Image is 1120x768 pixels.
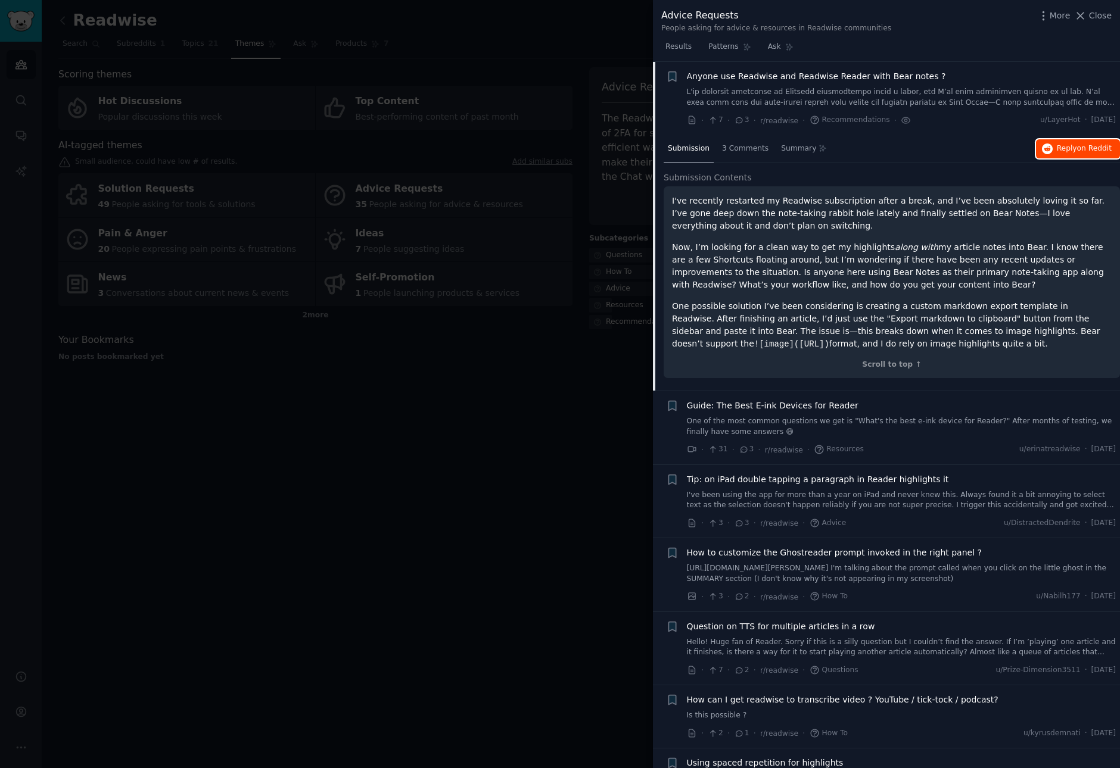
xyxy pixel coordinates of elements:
span: 2 [708,728,723,739]
span: · [802,517,805,529]
span: · [701,591,704,603]
div: People asking for advice & resources in Readwise communities [661,23,891,34]
span: [DATE] [1091,665,1116,676]
span: · [894,114,897,127]
span: 1 [734,728,749,739]
span: · [1085,518,1087,529]
span: u/kyrusdemnati [1023,728,1081,739]
span: · [727,591,730,603]
span: Recommendations [810,115,890,126]
div: Advice Requests [661,8,891,23]
span: How To [810,591,848,602]
span: 3 [734,115,749,126]
span: r/readwise [760,666,798,675]
span: · [802,114,805,127]
span: [DATE] [1091,115,1116,126]
span: 3 [739,444,754,455]
span: · [727,114,730,127]
a: [URL][DOMAIN_NAME][PERSON_NAME] I'm talking about the prompt called when you click on the little ... [687,563,1116,584]
span: · [802,664,805,676]
a: I've been using the app for more than a year on iPad and never knew this. Always found it a bit a... [687,490,1116,511]
span: How To [810,728,848,739]
span: r/readwise [765,446,803,454]
a: Patterns [704,38,755,62]
div: Scroll to top ↑ [672,360,1112,370]
span: u/Nabilh177 [1036,591,1080,602]
span: 2 [734,665,749,676]
p: I've recently restarted my Readwise subscription after a break, and I’ve been absolutely loving i... [672,195,1112,232]
span: · [732,444,735,456]
span: Submission [668,143,710,154]
span: · [807,444,810,456]
button: More [1037,10,1071,22]
a: Results [661,38,696,62]
a: Anyone use Readwise and Readwise Reader with Bear notes ? [687,70,946,83]
span: · [701,727,704,739]
span: · [701,664,704,676]
span: [DATE] [1091,591,1116,602]
span: 7 [708,115,723,126]
span: · [802,727,805,739]
span: r/readwise [760,593,798,601]
span: r/readwise [760,729,798,738]
a: L'ip dolorsit ametconse ad Elitsedd eiusmodtempo incid u labor, etd M’al enim adminimven quisno e... [687,87,1116,108]
span: u/erinatreadwise [1019,444,1081,455]
span: 3 [708,518,723,529]
a: How to customize the Ghostreader prompt invoked in the right panel ? [687,547,982,559]
a: Hello! Huge fan of Reader. Sorry if this is a silly question but I couldn’t find the answer. If I... [687,637,1116,658]
span: Results [665,42,692,52]
span: [DATE] [1091,518,1116,529]
span: · [754,664,756,676]
span: u/LayerHot [1040,115,1081,126]
span: r/readwise [760,519,798,527]
p: Now, I’m looking for a clean way to get my highlights my article notes into Bear. I know there ar... [672,241,1112,291]
a: Tip: on iPad double tapping a paragraph in Reader highlights it [687,473,949,486]
span: Resources [814,444,864,455]
span: 2 [734,591,749,602]
span: r/readwise [760,117,798,125]
span: · [754,517,756,529]
span: Close [1089,10,1112,22]
span: · [802,591,805,603]
span: · [758,444,760,456]
span: · [1085,665,1087,676]
span: · [701,444,704,456]
span: Summary [781,143,816,154]
span: Questions [810,665,858,676]
span: · [754,727,756,739]
span: u/Prize-Dimension3511 [995,665,1080,676]
span: [DATE] [1091,728,1116,739]
span: · [754,114,756,127]
span: 31 [708,444,727,455]
span: u/DistractedDendrite [1004,518,1081,529]
span: · [1085,444,1087,455]
span: 7 [708,665,723,676]
span: Submission Contents [664,171,752,184]
span: · [1085,591,1087,602]
span: · [727,664,730,676]
span: 3 Comments [722,143,769,154]
span: · [1085,115,1087,126]
span: · [754,591,756,603]
span: · [727,517,730,529]
a: Is this possible ? [687,710,1116,721]
span: Advice [810,518,847,529]
button: Close [1074,10,1112,22]
a: Guide: The Best E-ink Devices for Reader [687,399,858,412]
a: Ask [764,38,798,62]
a: How can I get readwise to transcribe video ? YouTube / tick-tock / podcast? [687,694,998,706]
a: One of the most common questions we get is "What's the best e-ink device for Reader?" After month... [687,416,1116,437]
span: · [701,114,704,127]
span: on Reddit [1077,144,1112,152]
button: Replyon Reddit [1036,139,1120,158]
a: Question on TTS for multiple articles in a row [687,620,875,633]
span: More [1050,10,1071,22]
span: 3 [734,518,749,529]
